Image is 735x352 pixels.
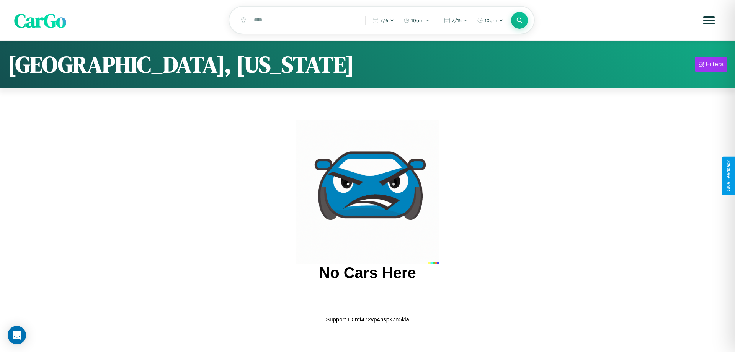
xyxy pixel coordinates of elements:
[326,314,409,324] p: Support ID: mf472vp4nspk7n5kia
[473,14,507,26] button: 10am
[452,17,462,23] span: 7 / 15
[695,57,727,72] button: Filters
[369,14,398,26] button: 7/6
[319,264,416,282] h2: No Cars Here
[380,17,388,23] span: 7 / 6
[296,120,439,264] img: car
[440,14,472,26] button: 7/15
[485,17,497,23] span: 10am
[698,10,720,31] button: Open menu
[8,326,26,344] div: Open Intercom Messenger
[411,17,424,23] span: 10am
[726,160,731,192] div: Give Feedback
[14,7,66,33] span: CarGo
[706,61,724,68] div: Filters
[400,14,434,26] button: 10am
[8,49,354,80] h1: [GEOGRAPHIC_DATA], [US_STATE]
